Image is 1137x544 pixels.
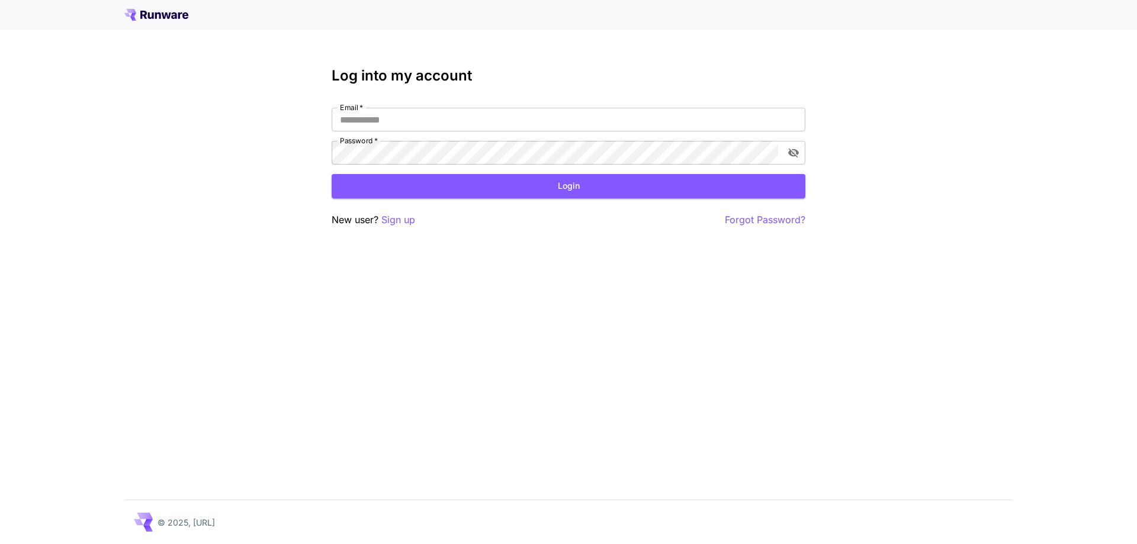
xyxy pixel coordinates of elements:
[332,213,415,227] p: New user?
[725,213,805,227] button: Forgot Password?
[783,142,804,163] button: toggle password visibility
[381,213,415,227] button: Sign up
[158,516,215,529] p: © 2025, [URL]
[332,67,805,84] h3: Log into my account
[340,136,378,146] label: Password
[340,102,363,112] label: Email
[332,174,805,198] button: Login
